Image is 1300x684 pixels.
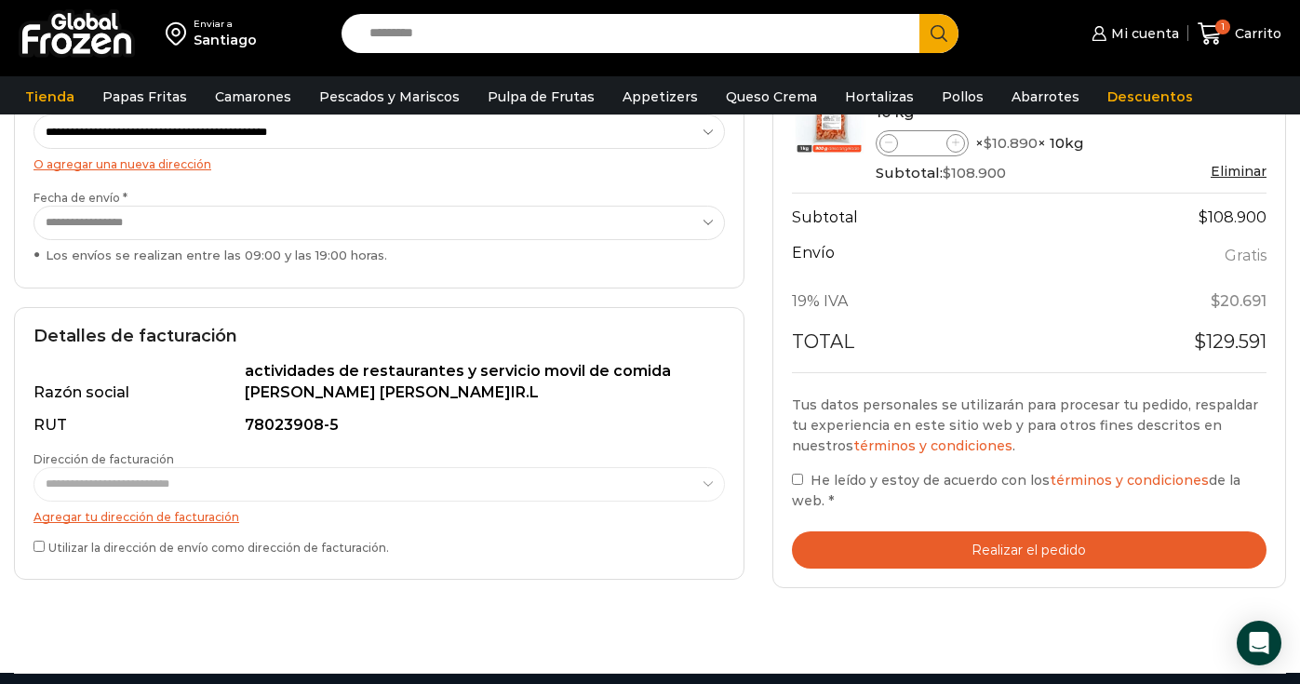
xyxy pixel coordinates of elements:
[792,474,803,485] input: He leído y estoy de acuerdo con lostérminos y condicionesde la web. *
[876,82,1257,121] a: Camarón 100/200 Cocido Pelado - Premium - Caja 10 kg
[1237,621,1281,665] div: Open Intercom Messenger
[984,134,992,152] span: $
[34,382,241,404] div: Razón social
[1194,330,1266,353] bdi: 129.591
[34,327,725,347] h2: Detalles de facturación
[792,194,1026,239] th: Subtotal
[34,206,725,240] select: Fecha de envío * Los envíos se realizan entre las 09:00 y las 19:00 horas.
[34,247,725,264] div: Los envíos se realizan entre las 09:00 y las 19:00 horas.
[34,537,725,556] label: Utilizar la dirección de envío como dirección de facturación.
[943,164,1006,181] bdi: 108.900
[34,99,725,149] label: Dirección de envío *
[792,395,1266,457] p: Tus datos personales se utilizarán para procesar tu pedido, respaldar tu experiencia en este siti...
[34,541,45,552] input: Utilizar la dirección de envío como dirección de facturación.
[1087,15,1178,52] a: Mi cuenta
[194,18,257,31] div: Enviar a
[1050,472,1209,489] a: términos y condiciones
[717,79,826,114] a: Queso Crema
[1194,330,1206,353] span: $
[1199,208,1266,226] bdi: 108.900
[1106,24,1179,43] span: Mi cuenta
[34,157,211,171] a: O agregar una nueva dirección
[34,451,725,502] label: Dirección de facturación
[194,31,257,49] div: Santiago
[919,14,958,53] button: Search button
[828,492,834,509] abbr: requerido
[932,79,993,114] a: Pollos
[792,472,1240,509] span: He leído y estoy de acuerdo con los de la web.
[792,531,1266,570] button: Realizar el pedido
[34,190,725,264] label: Fecha de envío *
[206,79,301,114] a: Camarones
[16,79,84,114] a: Tienda
[1098,79,1202,114] a: Descuentos
[876,163,1266,183] div: Subtotal:
[245,361,715,404] div: actividades de restaurantes y servicio movil de comida [PERSON_NAME] [PERSON_NAME]IR.L
[34,510,239,524] a: Agregar tu dirección de facturación
[943,164,951,181] span: $
[613,79,707,114] a: Appetizers
[984,134,1038,152] bdi: 10.890
[1002,79,1089,114] a: Abarrotes
[1198,12,1281,56] a: 1 Carrito
[792,239,1026,281] th: Envío
[166,18,194,49] img: address-field-icon.svg
[1215,20,1230,34] span: 1
[898,132,946,154] input: Product quantity
[836,79,923,114] a: Hortalizas
[1211,292,1220,310] span: $
[1225,243,1266,270] label: Gratis
[1199,208,1208,226] span: $
[853,437,1012,454] a: términos y condiciones
[34,415,241,436] div: RUT
[310,79,469,114] a: Pescados y Mariscos
[34,467,725,502] select: Dirección de facturación
[792,281,1026,324] th: 19% IVA
[1211,292,1266,310] span: 20.691
[876,130,1266,156] div: × × 10kg
[1230,24,1281,43] span: Carrito
[245,415,715,436] div: 78023908-5
[93,79,196,114] a: Papas Fritas
[34,114,725,149] select: Dirección de envío *
[792,323,1026,371] th: Total
[478,79,604,114] a: Pulpa de Frutas
[1211,163,1266,180] a: Eliminar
